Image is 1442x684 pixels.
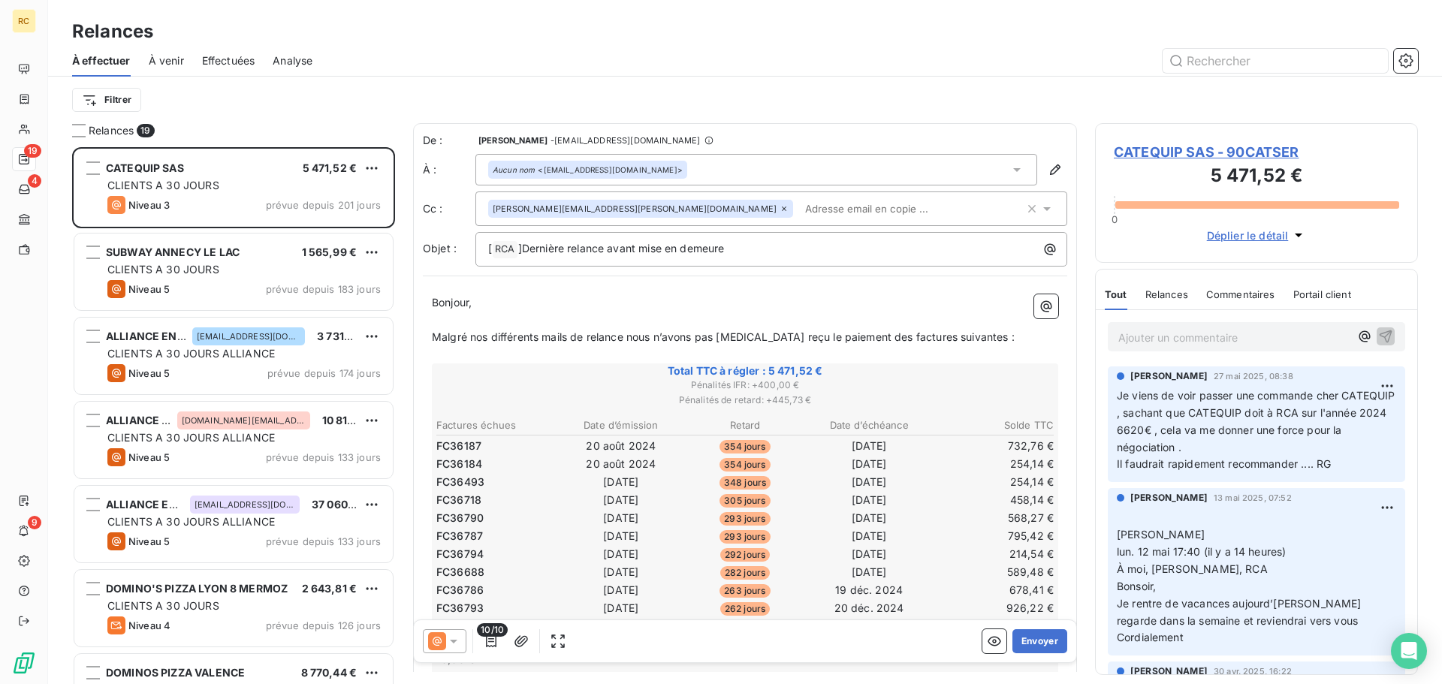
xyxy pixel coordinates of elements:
[808,564,931,580] td: [DATE]
[106,246,240,258] span: SUBWAY ANNECY LE LAC
[266,535,381,547] span: prévue depuis 133 jours
[107,263,219,276] span: CLIENTS A 30 JOURS
[719,476,771,490] span: 348 jours
[423,242,457,255] span: Objet :
[436,583,484,598] span: FC36786
[128,199,170,211] span: Niveau 3
[197,332,300,341] span: [EMAIL_ADDRESS][DOMAIN_NAME]
[1130,369,1208,383] span: [PERSON_NAME]
[560,528,682,544] td: [DATE]
[128,535,170,547] span: Niveau 5
[719,458,770,472] span: 354 jours
[1114,142,1399,162] span: CATEQUIP SAS - 90CATSER
[107,515,275,528] span: CLIENTS A 30 JOURS ALLIANCE
[808,456,931,472] td: [DATE]
[1214,493,1292,502] span: 13 mai 2025, 07:52
[808,510,931,526] td: [DATE]
[423,201,475,216] label: Cc :
[720,602,770,616] span: 262 jours
[560,510,682,526] td: [DATE]
[267,367,381,379] span: prévue depuis 174 jours
[488,242,492,255] span: [
[932,417,1054,433] th: Solde TTC
[683,417,806,433] th: Retard
[436,511,484,526] span: FC36790
[808,600,931,616] td: 20 déc. 2024
[1130,664,1208,678] span: [PERSON_NAME]
[808,438,931,454] td: [DATE]
[1117,631,1184,643] span: Cordialement
[560,492,682,508] td: [DATE]
[493,164,535,175] em: Aucun nom
[932,600,1054,616] td: 926,22 €
[128,619,170,631] span: Niveau 4
[436,601,484,616] span: FC36793
[560,546,682,562] td: [DATE]
[1112,213,1118,225] span: 0
[322,414,382,426] span: 10 812,87 €
[477,623,508,637] span: 10/10
[720,548,770,562] span: 292 jours
[808,582,931,598] td: 19 déc. 2024
[1117,545,1286,558] span: lun. 12 mai 17:40 (il y a 14 heures)
[1117,457,1331,470] span: Il faudrait rapidement recommander .... RG
[182,416,306,425] span: [DOMAIN_NAME][EMAIL_ADDRESS][DOMAIN_NAME]
[932,492,1054,508] td: 458,14 €
[808,546,931,562] td: [DATE]
[932,582,1054,598] td: 678,41 €
[202,53,255,68] span: Effectuées
[1012,629,1067,653] button: Envoyer
[560,582,682,598] td: [DATE]
[302,246,357,258] span: 1 565,99 €
[12,651,36,675] img: Logo LeanPay
[1114,162,1399,192] h3: 5 471,52 €
[273,53,312,68] span: Analyse
[28,174,41,188] span: 4
[493,241,517,258] span: RCA
[720,566,770,580] span: 282 jours
[1117,389,1398,453] span: Je viens de voir passer une commande cher CATEQUIP , sachant que CATEQUIP doit à RCA sur l'année ...
[1105,288,1127,300] span: Tout
[106,498,216,511] span: ALLIANCE ENERGIES
[266,283,381,295] span: prévue depuis 183 jours
[423,133,475,148] span: De :
[72,88,141,112] button: Filtrer
[72,53,131,68] span: À effectuer
[106,414,216,426] span: ALLIANCE ENERGIES
[560,456,682,472] td: 20 août 2024
[493,204,777,213] span: [PERSON_NAME][EMAIL_ADDRESS][PERSON_NAME][DOMAIN_NAME]
[137,124,154,137] span: 19
[302,582,357,595] span: 2 643,81 €
[560,474,682,490] td: [DATE]
[436,493,481,508] span: FC36718
[932,510,1054,526] td: 568,27 €
[301,666,357,679] span: 8 770,44 €
[12,9,36,33] div: RC
[434,363,1056,378] span: Total TTC à régler : 5 471,52 €
[107,431,275,444] span: CLIENTS A 30 JOURS ALLIANCE
[478,136,548,145] span: [PERSON_NAME]
[128,367,170,379] span: Niveau 5
[1214,667,1292,676] span: 30 avr. 2025, 16:22
[799,197,973,220] input: Adresse email en copie ...
[1117,597,1365,627] span: Je rentre de vacances aujourd’[PERSON_NAME] regarde dans la semaine et reviendrai vers vous
[436,417,558,433] th: Factures échues
[106,582,288,595] span: DOMINO'S PIZZA LYON 8 MERMOZ
[808,417,931,433] th: Date d’échéance
[932,438,1054,454] td: 732,76 €
[719,494,770,508] span: 305 jours
[432,296,472,309] span: Bonjour,
[1130,491,1208,505] span: [PERSON_NAME]
[24,144,41,158] span: 19
[434,393,1056,407] span: Pénalités de retard : + 445,73 €
[1214,372,1293,381] span: 27 mai 2025, 08:38
[266,451,381,463] span: prévue depuis 133 jours
[107,599,219,612] span: CLIENTS A 30 JOURS
[932,456,1054,472] td: 254,14 €
[932,546,1054,562] td: 214,54 €
[719,440,770,453] span: 354 jours
[436,529,483,544] span: FC36787
[1391,633,1427,669] div: Open Intercom Messenger
[560,438,682,454] td: 20 août 2024
[312,498,376,511] span: 37 060,02 €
